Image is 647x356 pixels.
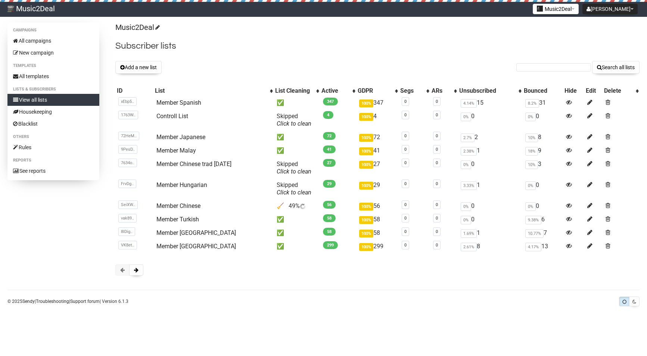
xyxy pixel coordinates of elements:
[7,85,99,94] li: Lists & subscribers
[436,229,438,234] a: 0
[404,160,407,165] a: 0
[156,99,201,106] a: Member Spanish
[323,241,338,249] span: 299
[156,202,200,209] a: Member Chinese
[582,4,638,14] button: [PERSON_NAME]
[525,216,541,224] span: 9.38%
[436,160,438,165] a: 0
[277,181,311,196] span: Skipped
[356,240,399,253] td: 299
[7,61,99,70] li: Templates
[461,133,475,142] span: 2.7%
[118,111,138,119] span: 1763W..
[522,157,563,178] td: 3
[321,87,349,95] div: Active
[458,131,522,144] td: 2
[522,86,563,96] th: Bounced: No sort applied, sorting is disabled
[323,145,336,153] span: 41
[525,181,536,190] span: 0%
[156,133,205,141] a: Member Japanese
[533,4,579,14] button: Music2Deal
[461,229,477,238] span: 1.69%
[400,87,423,95] div: Segs
[7,94,99,106] a: View all lists
[118,227,135,236] span: 8lDig..
[525,243,541,251] span: 4.17%
[7,165,99,177] a: See reports
[7,106,99,118] a: Housekeeping
[356,178,399,199] td: 29
[586,87,601,95] div: Edit
[522,213,563,226] td: 6
[356,199,399,213] td: 56
[356,131,399,144] td: 72
[274,213,320,226] td: ✅
[359,182,373,190] span: 100%
[522,240,563,253] td: 13
[117,87,152,95] div: ID
[461,243,477,251] span: 2.61%
[115,39,640,53] h2: Subscriber lists
[356,110,399,131] td: 4
[525,147,538,156] span: 18%
[7,47,99,59] a: New campaign
[430,86,458,96] th: ARs: No sort applied, activate to apply an ascending sort
[461,99,477,108] span: 4.14%
[323,180,336,188] span: 29
[274,199,320,213] td: 🧹 49%
[156,181,207,188] a: Member Hungarian
[525,160,538,169] span: 10%
[7,132,99,141] li: Others
[524,87,561,95] div: Bounced
[7,118,99,130] a: Blacklist
[36,299,69,304] a: Troubleshooting
[7,297,128,306] p: © 2025 | | | Version 6.1.3
[404,229,407,234] a: 0
[458,240,522,253] td: 8
[461,181,477,190] span: 3.33%
[7,35,99,47] a: All campaigns
[404,202,407,207] a: 0
[525,202,536,211] span: 0%
[323,214,336,222] span: 58
[359,161,373,169] span: 100%
[277,168,311,175] a: Click to clean
[118,214,137,222] span: vak89..
[359,147,373,155] span: 100%
[274,96,320,110] td: ✅
[522,96,563,110] td: 31
[156,160,231,168] a: Member Chinese trad [DATE]
[436,147,438,152] a: 0
[300,203,306,209] img: loader.gif
[458,199,522,213] td: 0
[70,299,100,304] a: Support forum
[118,132,139,140] span: 72HeM..
[323,111,333,119] span: 4
[356,86,399,96] th: GDPR: No sort applied, activate to apply an ascending sort
[461,160,471,169] span: 0%
[156,216,199,223] a: Member Turkish
[356,96,399,110] td: 347
[432,87,451,95] div: ARs
[323,132,336,140] span: 72
[7,70,99,82] a: All templates
[156,229,236,236] a: Member [GEOGRAPHIC_DATA]
[461,216,471,224] span: 0%
[274,226,320,240] td: ✅
[458,144,522,157] td: 1
[359,113,373,121] span: 100%
[404,113,407,117] a: 0
[603,86,640,96] th: Delete: No sort applied, activate to apply an ascending sort
[522,110,563,131] td: 0
[115,61,162,74] button: Add a new list
[323,159,336,167] span: 27
[525,133,538,142] span: 10%
[436,216,438,221] a: 0
[115,23,159,32] a: Music2Deal
[153,86,274,96] th: List: No sort applied, activate to apply an ascending sort
[359,243,373,251] span: 100%
[564,87,583,95] div: Hide
[320,86,356,96] th: Active: No sort applied, activate to apply an ascending sort
[156,243,236,250] a: Member [GEOGRAPHIC_DATA]
[274,144,320,157] td: ✅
